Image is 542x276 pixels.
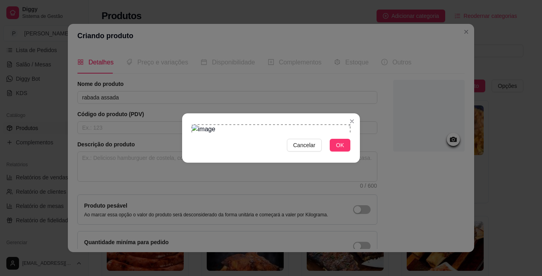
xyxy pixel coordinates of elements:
button: OK [330,139,350,152]
button: Cancelar [287,139,322,152]
span: Cancelar [293,141,315,150]
button: Close [346,115,358,128]
span: OK [336,141,344,150]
